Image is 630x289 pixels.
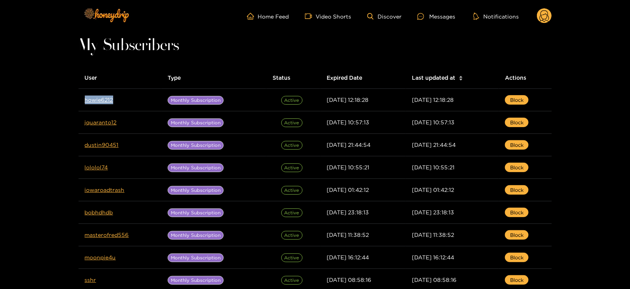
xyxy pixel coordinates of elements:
span: Monthly Subscription [168,96,224,105]
a: lololol74 [85,164,108,170]
button: Notifications [471,12,521,20]
span: caret-up [459,75,463,79]
span: video-camera [305,13,316,20]
span: [DATE] 21:44:54 [412,142,456,148]
span: [DATE] 11:38:52 [412,232,454,238]
span: Active [281,118,303,127]
span: [DATE] 21:44:54 [327,142,370,148]
span: [DATE] 01:42:12 [327,187,369,193]
button: Block [505,95,529,105]
span: [DATE] 23:18:13 [412,209,454,215]
span: [DATE] 12:18:28 [412,97,454,103]
span: Active [281,231,303,240]
a: Video Shorts [305,13,351,20]
span: [DATE] 16:12:44 [327,254,369,260]
span: Monthly Subscription [168,186,224,195]
span: Monthly Subscription [168,231,224,240]
span: [DATE] 11:38:52 [327,232,369,238]
a: bobhdhdb [85,209,113,215]
span: Monthly Subscription [168,163,224,172]
span: Block [510,276,523,284]
button: Block [505,230,529,240]
span: [DATE] 10:57:13 [412,119,455,125]
button: Block [505,208,529,217]
span: Monthly Subscription [168,208,224,217]
span: Active [281,186,303,195]
span: Active [281,141,303,150]
a: dustin90451 [85,142,119,148]
span: Block [510,208,523,216]
span: Block [510,163,523,171]
span: [DATE] 10:55:21 [327,164,369,170]
span: Monthly Subscription [168,276,224,285]
span: [DATE] 01:42:12 [412,187,454,193]
span: Monthly Subscription [168,253,224,262]
a: masterofred556 [85,232,129,238]
a: howie6212 [85,97,113,103]
a: moonpie4u [85,254,116,260]
span: Monthly Subscription [168,118,224,127]
span: Last updated at [412,73,456,82]
th: Type [161,67,266,89]
th: Status [266,67,320,89]
span: Block [510,118,523,126]
span: [DATE] 10:57:13 [327,119,369,125]
span: [DATE] 08:58:16 [412,277,457,283]
span: [DATE] 08:58:16 [327,277,371,283]
span: Block [510,141,523,149]
span: Active [281,276,303,285]
span: caret-down [459,77,463,82]
a: iowaroadtrash [85,187,125,193]
span: home [247,13,258,20]
span: Active [281,96,303,105]
span: Block [510,186,523,194]
span: Active [281,163,303,172]
a: Discover [367,13,402,20]
button: Block [505,140,529,150]
button: Block [505,253,529,262]
button: Block [505,185,529,195]
span: [DATE] 23:18:13 [327,209,369,215]
span: [DATE] 16:12:44 [412,254,454,260]
span: [DATE] 10:55:21 [412,164,455,170]
span: Block [510,231,523,239]
a: jquaranto12 [85,119,117,125]
button: Block [505,275,529,285]
h1: My Subscribers [79,40,552,51]
span: Block [510,253,523,261]
span: Monthly Subscription [168,141,224,150]
th: User [79,67,161,89]
a: Home Feed [247,13,289,20]
button: Block [505,163,529,172]
span: [DATE] 12:18:28 [327,97,368,103]
span: Block [510,96,523,104]
div: Messages [417,12,455,21]
th: Expired Date [320,67,406,89]
button: Block [505,118,529,127]
th: Actions [499,67,552,89]
span: Active [281,208,303,217]
a: sshr [85,277,96,283]
span: Active [281,253,303,262]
